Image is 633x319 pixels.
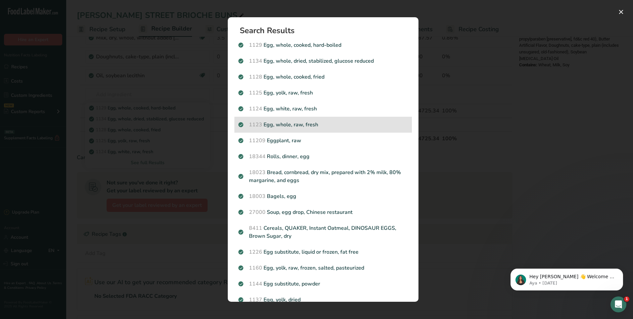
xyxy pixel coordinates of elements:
[249,248,262,256] span: 1226
[249,169,266,176] span: 18023
[249,209,266,216] span: 27000
[624,296,629,302] span: 1
[238,137,408,145] p: Eggplant, raw
[238,248,408,256] p: Egg substitute, liquid or frozen, fat free
[238,121,408,129] p: Egg, whole, raw, fresh
[238,89,408,97] p: Egg, yolk, raw, fresh
[249,89,262,96] span: 1125
[249,193,266,200] span: 18003
[249,224,262,232] span: 8411
[240,27,412,34] h1: Search Results
[238,296,408,304] p: Egg, yolk, dried
[249,296,262,303] span: 1137
[249,153,266,160] span: 18344
[249,121,262,128] span: 1123
[249,264,262,272] span: 1160
[249,105,262,112] span: 1124
[238,41,408,49] p: Egg, whole, cooked, hard-boiled
[238,280,408,288] p: Egg substitute, powder
[249,73,262,81] span: 1128
[249,41,262,49] span: 1129
[249,280,262,287] span: 1144
[610,296,626,312] iframe: Intercom live chat
[238,192,408,200] p: Bagels, egg
[238,57,408,65] p: Egg, whole, dried, stabilized, glucose reduced
[238,168,408,184] p: Bread, cornbread, dry mix, prepared with 2% milk, 80% margarine, and eggs
[501,255,633,301] iframe: Intercom notifications message
[238,264,408,272] p: Egg, yolk, raw, frozen, salted, pasteurized
[238,153,408,160] p: Rolls, dinner, egg
[249,137,266,144] span: 11209
[238,105,408,113] p: Egg, white, raw, fresh
[238,224,408,240] p: Cereals, QUAKER, Instant Oatmeal, DINOSAUR EGGS, Brown Sugar, dry
[238,73,408,81] p: Egg, whole, cooked, fried
[238,208,408,216] p: Soup, egg drop, Chinese restaurant
[249,57,262,65] span: 1134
